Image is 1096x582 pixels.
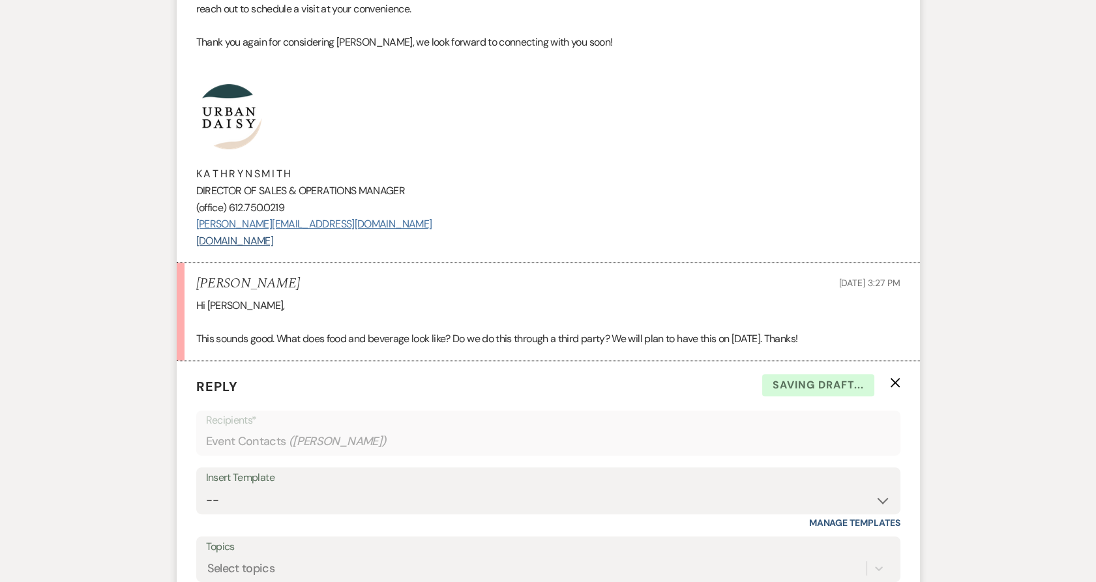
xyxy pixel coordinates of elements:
span: [DATE] 3:27 PM [838,277,900,289]
a: [PERSON_NAME][EMAIL_ADDRESS][DOMAIN_NAME] [196,217,432,231]
span: K A T H R Y N S M I T H [196,167,291,181]
span: ( [PERSON_NAME] ) [289,433,387,450]
label: Topics [206,538,891,557]
span: DIRECTOR OF SALES & OPERATIONS MANAGER [196,184,406,197]
span: Reply [196,378,238,395]
div: Insert Template [206,469,891,487]
span: Saving draft... [762,374,874,396]
span: (office) 612.750.0219 [196,201,285,214]
a: [DOMAIN_NAME] [196,234,274,248]
p: Hi [PERSON_NAME], [196,297,900,314]
p: This sounds good. What does food and beverage look like? Do we do this through a third party? We ... [196,330,900,347]
h5: [PERSON_NAME] [196,276,300,292]
p: Recipients* [206,412,891,429]
a: Manage Templates [809,517,900,529]
div: Event Contacts [206,429,891,454]
p: Thank you again for considering [PERSON_NAME], we look forward to connecting with you soon! [196,34,900,51]
div: Select topics [207,560,275,577]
